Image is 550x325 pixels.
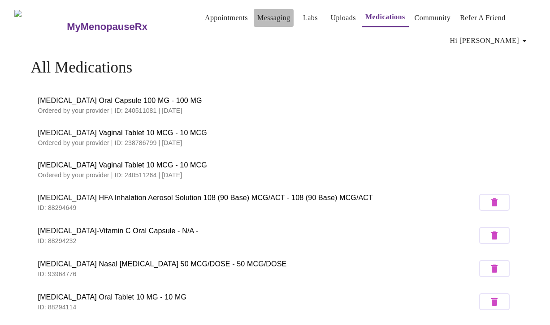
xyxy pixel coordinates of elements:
[296,9,325,27] button: Labs
[38,128,512,138] span: [MEDICAL_DATA] Vaginal Tablet 10 MCG - 10 MCG
[67,21,147,33] h3: MyMenopauseRx
[14,10,66,43] img: MyMenopauseRx Logo
[411,9,455,27] button: Community
[205,12,248,24] a: Appointments
[456,9,509,27] button: Refer a Friend
[365,11,405,23] a: Medications
[460,12,506,24] a: Refer a Friend
[201,9,251,27] button: Appointments
[66,11,183,43] a: MyMenopauseRx
[303,12,318,24] a: Labs
[38,259,477,269] span: [MEDICAL_DATA] Nasal [MEDICAL_DATA] 50 MCG/DOSE - 50 MCG/DOSE
[38,192,477,203] span: [MEDICAL_DATA] HFA Inhalation Aerosol Solution 108 (90 Base) MCG/ACT - 108 (90 Base) MCG/ACT
[415,12,451,24] a: Community
[38,269,477,278] p: ID: 93964776
[31,59,520,77] h4: All Medications
[362,8,409,27] button: Medications
[38,160,512,171] span: [MEDICAL_DATA] Vaginal Tablet 10 MCG - 10 MCG
[38,138,512,147] p: Ordered by your provider | ID: 238786799 | [DATE]
[38,303,477,312] p: ID: 88294114
[330,12,356,24] a: Uploads
[446,32,533,50] button: Hi [PERSON_NAME]
[254,9,294,27] button: Messaging
[38,203,477,212] p: ID: 88294649
[257,12,290,24] a: Messaging
[38,171,512,180] p: Ordered by your provider | ID: 240511264 | [DATE]
[450,34,530,47] span: Hi [PERSON_NAME]
[38,236,477,245] p: ID: 88294232
[38,95,512,106] span: [MEDICAL_DATA] Oral Capsule 100 MG - 100 MG
[38,292,477,303] span: [MEDICAL_DATA] Oral Tablet 10 MG - 10 MG
[327,9,359,27] button: Uploads
[38,226,477,236] span: [MEDICAL_DATA]-Vitamin C Oral Capsule - N/A -
[38,106,512,115] p: Ordered by your provider | ID: 240511081 | [DATE]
